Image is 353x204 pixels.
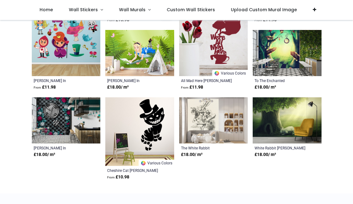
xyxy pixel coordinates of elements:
[179,7,248,76] img: All Mad Here Alice in Wonderland Wall Sticker
[105,97,174,166] img: Cheshire Cat Alice In Wonderland Wall Sticker
[255,152,276,158] strong: £ 18.00 / m²
[212,70,248,76] a: Various Colors
[181,84,203,90] strong: £ 11.98
[34,152,55,158] strong: £ 18.00 / m²
[139,160,174,166] a: Various Colors
[107,168,159,173] a: Cheshire Cat [PERSON_NAME] In Wonderland
[181,145,233,150] a: The White Rabbit [PERSON_NAME] In Wonderland Wallpaper
[32,7,101,76] img: Alice In Wonderland Cheshire Cat Queen Wall Sticker Set
[107,18,115,22] span: From
[214,70,220,76] img: Color Wheel
[107,174,129,180] strong: £ 10.98
[255,78,307,83] a: To The Enchanted [PERSON_NAME] In Wonderland Wallpaper
[34,84,56,90] strong: £ 11.98
[107,176,115,179] span: From
[34,86,41,89] span: From
[34,78,86,83] a: [PERSON_NAME] In Wonderland Cheshire Cat Queen Set
[255,145,307,150] a: White Rabbit [PERSON_NAME] In Wonderland Wallpaper
[105,30,174,76] img: Alice In Wonderland Wall Mural Wallpaper
[179,97,248,143] img: The White Rabbit Alice In Wonderland Wall Mural Wallpaper
[181,152,203,158] strong: £ 18.00 / m²
[69,7,98,13] span: Wall Stickers
[181,78,233,83] a: All Mad Here [PERSON_NAME] in Wonderland
[40,7,53,13] span: Home
[34,145,86,150] a: [PERSON_NAME] In Wonderland Red White Roses Wallpaper
[167,7,215,13] span: Custom Wall Stickers
[255,18,262,22] span: From
[107,84,129,90] strong: £ 18.00 / m²
[119,7,145,13] span: Wall Murals
[253,97,322,143] img: White Rabbit Alice In Wonderland Wall Mural Wallpaper
[107,78,159,83] a: [PERSON_NAME] In Wonderland Wallpaper
[255,84,276,90] strong: £ 18.00 / m²
[253,30,322,76] img: To The Enchanted Wood Alice In Wonderland Wall Mural Wallpaper
[181,86,188,89] span: From
[141,160,146,166] img: Color Wheel
[231,7,297,13] span: Upload Custom Mural Image
[32,97,101,143] img: Alice In Wonderland Red White Roses Wall Mural Wallpaper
